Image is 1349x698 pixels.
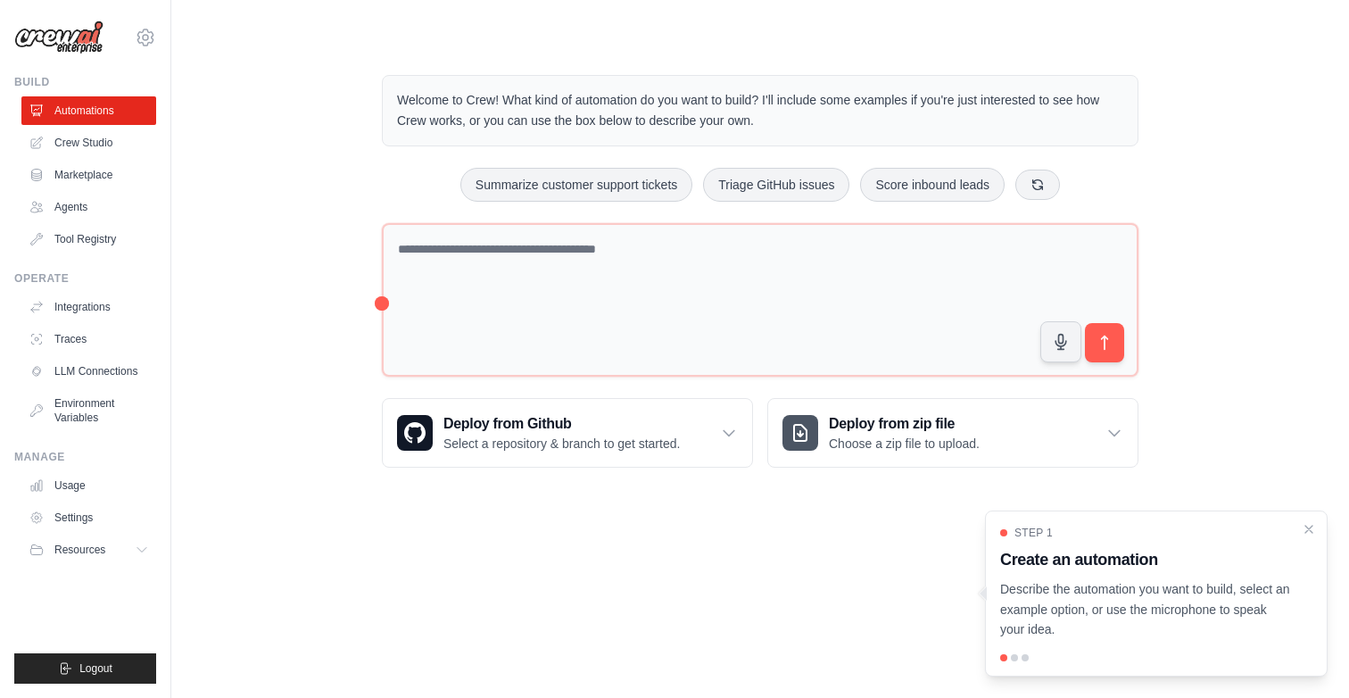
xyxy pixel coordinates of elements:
button: Summarize customer support tickets [460,168,692,202]
a: Settings [21,503,156,532]
a: LLM Connections [21,357,156,386]
span: Resources [54,543,105,557]
div: Build [14,75,156,89]
p: Select a repository & branch to get started. [443,435,680,453]
p: Choose a zip file to upload. [829,435,980,453]
span: Step 1 [1014,526,1053,540]
a: Crew Studio [21,129,156,157]
span: Logout [79,661,112,676]
a: Usage [21,471,156,500]
h3: Create an automation [1000,547,1291,572]
a: Automations [21,96,156,125]
p: Describe the automation you want to build, select an example option, or use the microphone to spe... [1000,579,1291,640]
p: Welcome to Crew! What kind of automation do you want to build? I'll include some examples if you'... [397,90,1123,131]
button: Resources [21,536,156,564]
a: Agents [21,193,156,221]
a: Marketplace [21,161,156,189]
a: Environment Variables [21,389,156,432]
button: Logout [14,653,156,684]
a: Tool Registry [21,225,156,253]
div: Operate [14,271,156,286]
button: Triage GitHub issues [703,168,849,202]
a: Traces [21,325,156,353]
h3: Deploy from zip file [829,413,980,435]
h3: Deploy from Github [443,413,680,435]
img: Logo [14,21,103,54]
a: Integrations [21,293,156,321]
button: Score inbound leads [860,168,1005,202]
button: Close walkthrough [1302,522,1316,536]
div: Manage [14,450,156,464]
